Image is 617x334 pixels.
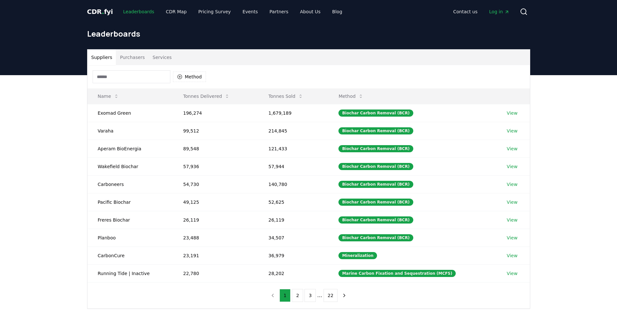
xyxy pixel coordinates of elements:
[258,264,328,282] td: 28,202
[87,7,113,16] a: CDR.fyi
[338,216,413,224] div: Biochar Carbon Removal (BCR)
[489,8,509,15] span: Log in
[237,6,263,17] a: Events
[338,181,413,188] div: Biochar Carbon Removal (BCR)
[338,127,413,134] div: Biochar Carbon Removal (BCR)
[102,8,104,16] span: .
[338,252,377,259] div: Mineralization
[258,122,328,140] td: 214,845
[507,270,518,277] a: View
[338,109,413,117] div: Biochar Carbon Removal (BCR)
[87,50,116,65] button: Suppliers
[87,157,173,175] td: Wakefield Biochar
[173,122,258,140] td: 99,512
[338,234,413,241] div: Biochar Carbon Removal (BCR)
[258,104,328,122] td: 1,679,189
[448,6,514,17] nav: Main
[118,6,159,17] a: Leaderboards
[87,193,173,211] td: Pacific Biochar
[116,50,149,65] button: Purchasers
[507,145,518,152] a: View
[338,199,413,206] div: Biochar Carbon Removal (BCR)
[93,90,124,103] button: Name
[87,104,173,122] td: Exomad Green
[87,122,173,140] td: Varaha
[173,104,258,122] td: 196,274
[295,6,326,17] a: About Us
[173,140,258,157] td: 89,548
[324,289,338,302] button: 22
[507,181,518,188] a: View
[507,110,518,116] a: View
[507,252,518,259] a: View
[280,289,291,302] button: 1
[338,145,413,152] div: Biochar Carbon Removal (BCR)
[263,90,308,103] button: Tonnes Sold
[317,292,322,299] li: ...
[448,6,483,17] a: Contact us
[178,90,235,103] button: Tonnes Delivered
[87,29,530,39] h1: Leaderboards
[87,229,173,247] td: Planboo
[292,289,303,302] button: 2
[173,175,258,193] td: 54,730
[87,140,173,157] td: Aperam BioEnergia
[173,264,258,282] td: 22,780
[507,235,518,241] a: View
[173,72,206,82] button: Method
[507,199,518,205] a: View
[258,175,328,193] td: 140,780
[507,217,518,223] a: View
[258,247,328,264] td: 36,979
[173,247,258,264] td: 23,191
[118,6,347,17] nav: Main
[327,6,348,17] a: Blog
[258,140,328,157] td: 121,433
[173,193,258,211] td: 49,125
[304,289,316,302] button: 3
[173,211,258,229] td: 26,119
[87,247,173,264] td: CarbonCure
[149,50,176,65] button: Services
[173,229,258,247] td: 23,488
[87,264,173,282] td: Running Tide | Inactive
[193,6,236,17] a: Pricing Survey
[484,6,514,17] a: Log in
[507,163,518,170] a: View
[161,6,192,17] a: CDR Map
[87,211,173,229] td: Freres Biochar
[338,270,456,277] div: Marine Carbon Fixation and Sequestration (MCFS)
[258,193,328,211] td: 52,625
[258,157,328,175] td: 57,944
[173,157,258,175] td: 57,936
[338,163,413,170] div: Biochar Carbon Removal (BCR)
[87,175,173,193] td: Carboneers
[258,211,328,229] td: 26,119
[258,229,328,247] td: 34,507
[87,8,113,16] span: CDR fyi
[339,289,350,302] button: next page
[264,6,293,17] a: Partners
[333,90,369,103] button: Method
[507,128,518,134] a: View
